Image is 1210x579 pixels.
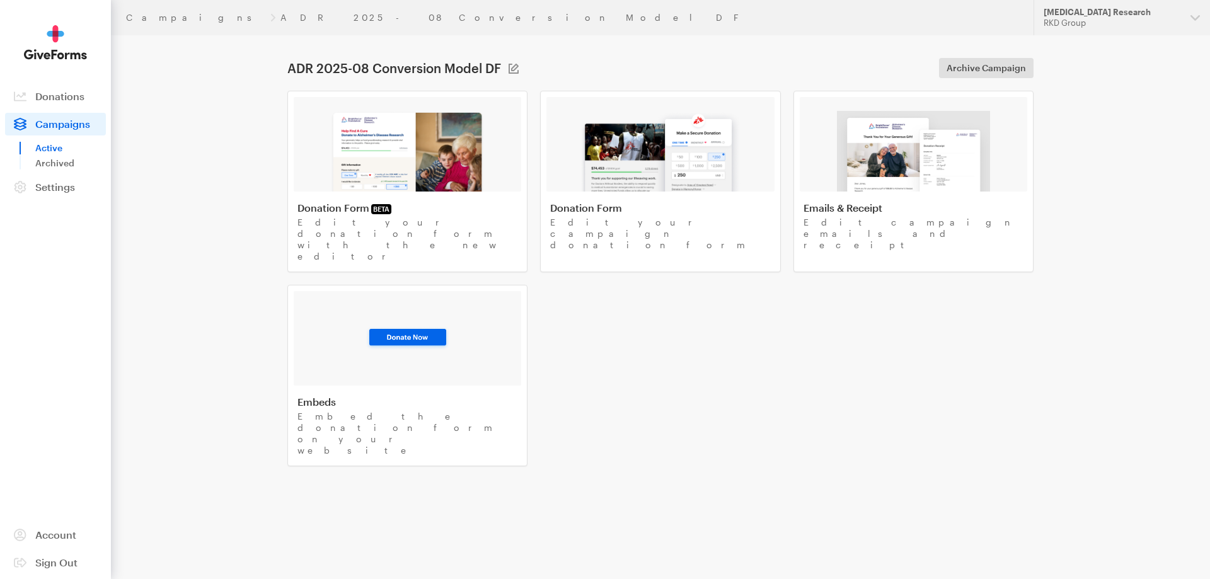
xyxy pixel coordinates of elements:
img: image-3-0695904bd8fc2540e7c0ed4f0f3f42b2ae7fdd5008376bfc2271839042c80776.png [837,111,989,192]
a: Campaigns [126,13,265,23]
span: Account [35,529,76,541]
a: Active [35,140,106,156]
img: image-3-93ee28eb8bf338fe015091468080e1db9f51356d23dce784fdc61914b1599f14.png [365,326,451,351]
h4: Donation Form [550,202,770,214]
a: Settings [5,176,106,198]
p: Embed the donation form on your website [297,411,517,456]
img: image-2-e181a1b57a52e92067c15dabc571ad95275de6101288912623f50734140ed40c.png [580,111,740,192]
a: Account [5,524,106,546]
a: Archive Campaign [939,58,1034,78]
p: Edit your campaign donation form [550,217,770,251]
a: Donation Form Edit your campaign donation form [540,91,780,272]
span: Campaigns [35,118,90,130]
a: Campaigns [5,113,106,135]
h4: Embeds [297,396,517,408]
img: GiveForms [24,25,87,60]
span: BETA [371,204,391,214]
span: Archive Campaign [947,60,1026,76]
div: RKD Group [1044,18,1180,28]
div: [MEDICAL_DATA] Research [1044,7,1180,18]
img: image-1-83ed7ead45621bf174d8040c5c72c9f8980a381436cbc16a82a0f79bcd7e5139.png [330,111,485,192]
a: Embeds Embed the donation form on your website [287,285,527,466]
a: Donation FormBETA Edit your donation form with the new editor [287,91,527,272]
p: Edit campaign emails and receipt [804,217,1023,251]
span: Settings [35,181,75,193]
h4: Emails & Receipt [804,202,1023,214]
h4: Donation Form [297,202,517,214]
a: Archived [35,156,106,171]
h1: ADR 2025-08 Conversion Model DF [287,60,501,76]
a: ADR 2025-08 Conversion Model DF [280,13,751,23]
p: Edit your donation form with the new editor [297,217,517,262]
span: Donations [35,90,84,102]
a: Donations [5,85,106,108]
a: Emails & Receipt Edit campaign emails and receipt [793,91,1034,272]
